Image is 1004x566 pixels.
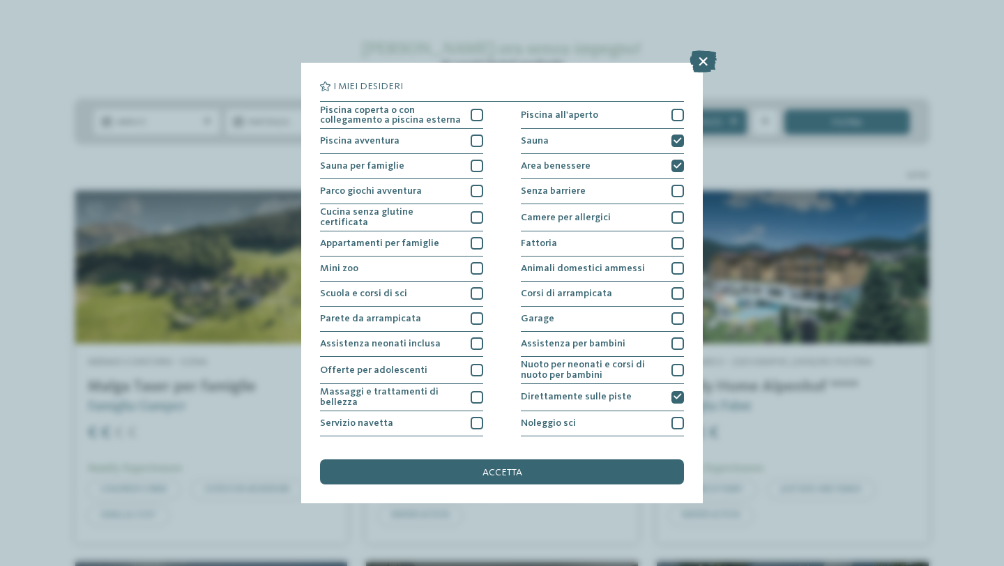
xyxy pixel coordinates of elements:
[521,289,612,298] span: Corsi di arrampicata
[521,110,598,120] span: Piscina all'aperto
[320,418,393,428] span: Servizio navetta
[320,289,407,298] span: Scuola e corsi di sci
[320,105,462,125] span: Piscina coperta o con collegamento a piscina esterna
[521,314,554,323] span: Garage
[521,213,611,222] span: Camere per allergici
[521,263,645,273] span: Animali domestici ammessi
[333,82,403,91] span: I miei desideri
[521,161,591,171] span: Area benessere
[320,161,404,171] span: Sauna per famiglie
[521,238,557,248] span: Fattoria
[521,136,549,146] span: Sauna
[521,339,625,349] span: Assistenza per bambini
[521,392,632,401] span: Direttamente sulle piste
[320,387,462,407] span: Massaggi e trattamenti di bellezza
[320,263,358,273] span: Mini zoo
[521,418,576,428] span: Noleggio sci
[320,238,439,248] span: Appartamenti per famiglie
[320,186,422,196] span: Parco giochi avventura
[320,136,400,146] span: Piscina avventura
[320,207,462,227] span: Cucina senza glutine certificata
[320,365,427,375] span: Offerte per adolescenti
[320,339,441,349] span: Assistenza neonati inclusa
[521,360,662,380] span: Nuoto per neonati e corsi di nuoto per bambini
[482,468,522,477] span: accetta
[320,314,421,323] span: Parete da arrampicata
[521,186,586,196] span: Senza barriere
